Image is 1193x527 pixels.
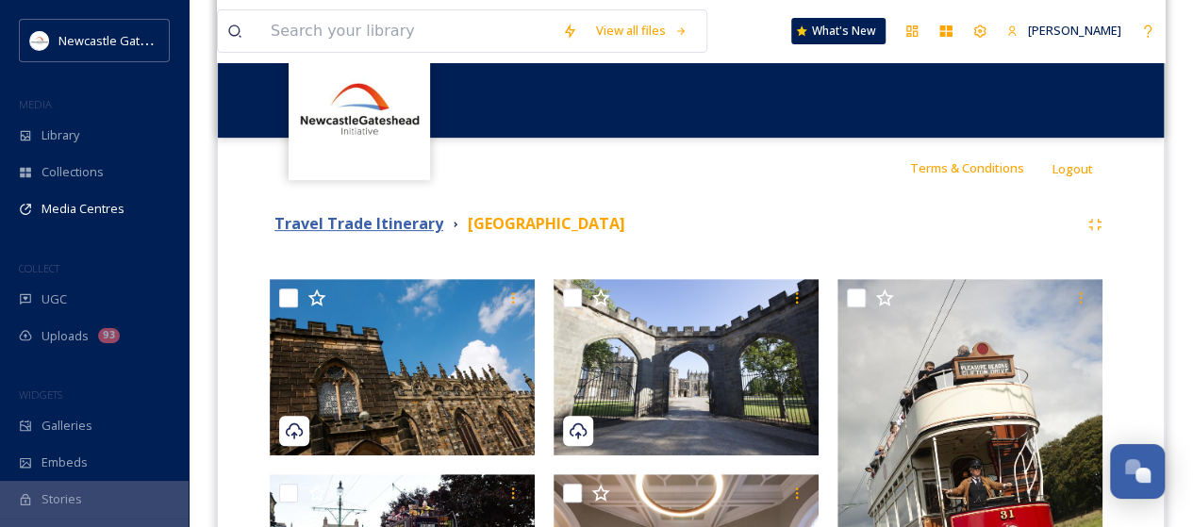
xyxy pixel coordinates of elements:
[791,18,886,44] a: What's New
[468,213,625,234] strong: [GEOGRAPHIC_DATA]
[261,10,553,52] input: Search your library
[41,126,79,144] span: Library
[41,327,89,345] span: Uploads
[910,156,1052,179] a: Terms & Conditions
[587,12,697,49] a: View all files
[1052,160,1093,177] span: Logout
[41,490,82,508] span: Stories
[1110,444,1165,499] button: Open Chat
[41,453,88,471] span: Embeds
[997,12,1131,49] a: [PERSON_NAME]
[270,279,535,455] img: Auckland Castle (50)-Credit%20Visit%20County%20Durham.jpg
[1028,22,1121,39] span: [PERSON_NAME]
[910,159,1024,176] span: Terms & Conditions
[30,31,49,50] img: DqD9wEUd_400x400.jpg
[274,213,443,234] strong: Travel Trade Itinerary
[41,163,104,181] span: Collections
[19,387,62,402] span: WIDGETS
[41,200,124,218] span: Media Centres
[19,97,52,111] span: MEDIA
[554,279,819,455] img: Auckland Castle (18)-Credit%20Visit%20County%20Durham.jpg
[41,417,92,435] span: Galleries
[19,261,59,275] span: COLLECT
[41,290,67,308] span: UGC
[291,41,428,177] img: DqD9wEUd_400x400.jpg
[98,328,120,343] div: 93
[58,31,232,49] span: Newcastle Gateshead Initiative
